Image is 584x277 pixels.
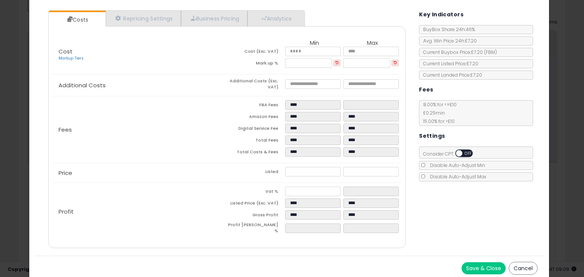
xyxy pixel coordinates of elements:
a: Repricing Settings [106,11,181,26]
td: Additional Costs (Exc. VAT) [227,78,285,92]
td: Cost (Exc. VAT) [227,47,285,58]
a: Analytics [248,11,304,26]
td: Amazon Fees [227,112,285,124]
button: Save & Close [462,262,506,274]
span: Consider CPT: [419,151,483,157]
span: £0.25 min [419,110,445,116]
p: Fees [52,127,227,133]
td: Total Costs & Fees [227,147,285,159]
span: 15.00 % for > £10 [419,118,455,124]
p: Cost [52,49,227,61]
td: Profit [PERSON_NAME] % [227,222,285,236]
td: Mark up % [227,58,285,70]
span: BuyBox Share 24h: 46% [419,26,475,33]
td: Vat % [227,187,285,198]
a: Markup Tiers [59,55,84,61]
h5: Key Indicators [419,10,463,19]
h5: Fees [419,85,433,94]
td: Listed [227,167,285,179]
p: Profit [52,209,227,215]
th: Max [343,40,401,47]
h5: Settings [419,131,445,141]
td: Gross Profit [227,210,285,222]
td: Total Fees [227,135,285,147]
span: 8.00 % for <= £10 [419,101,457,124]
span: Current Buybox Price: [419,49,497,55]
th: Min [285,40,343,47]
span: Disable Auto-Adjust Min [426,162,485,168]
span: Current Landed Price: £7.20 [419,72,482,78]
span: £7.20 [471,49,497,55]
span: OFF [462,150,474,157]
p: Additional Costs [52,82,227,88]
span: Disable Auto-Adjust Max [426,173,486,180]
p: Price [52,170,227,176]
span: ( FBM ) [484,49,497,55]
td: Listed Price (Exc. VAT) [227,198,285,210]
span: Avg. Win Price 24h: £7.20 [419,38,477,44]
button: Cancel [509,262,538,275]
a: Business Pricing [181,11,248,26]
td: Digital Service Fee [227,124,285,135]
span: Current Listed Price: £7.20 [419,60,478,67]
td: FBA Fees [227,100,285,112]
a: Costs [49,12,105,27]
